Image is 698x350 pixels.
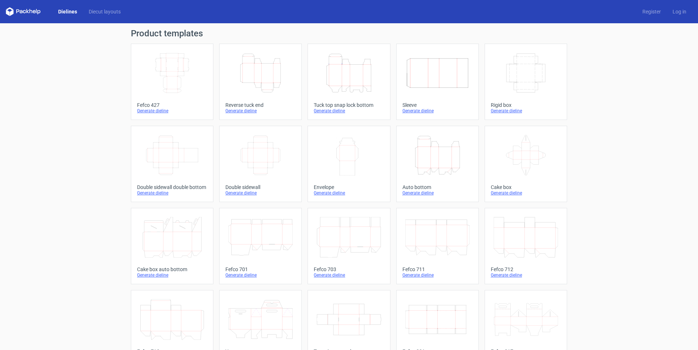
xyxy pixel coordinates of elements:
div: Generate dieline [137,272,207,278]
a: Log in [667,8,692,15]
div: Generate dieline [402,108,473,114]
a: Fefco 711Generate dieline [396,208,479,284]
h1: Product templates [131,29,567,38]
a: Register [637,8,667,15]
div: Fefco 701 [225,266,296,272]
a: Fefco 701Generate dieline [219,208,302,284]
div: Generate dieline [491,108,561,114]
a: Tuck top snap lock bottomGenerate dieline [308,44,390,120]
a: Dielines [52,8,83,15]
div: Rigid box [491,102,561,108]
div: Generate dieline [137,108,207,114]
div: Generate dieline [402,190,473,196]
div: Envelope [314,184,384,190]
div: Fefco 703 [314,266,384,272]
div: Fefco 712 [491,266,561,272]
a: Fefco 427Generate dieline [131,44,213,120]
div: Generate dieline [225,108,296,114]
div: Sleeve [402,102,473,108]
div: Reverse tuck end [225,102,296,108]
div: Generate dieline [314,190,384,196]
div: Fefco 427 [137,102,207,108]
div: Generate dieline [137,190,207,196]
a: Cake boxGenerate dieline [485,126,567,202]
div: Fefco 711 [402,266,473,272]
a: Reverse tuck endGenerate dieline [219,44,302,120]
a: Double sidewallGenerate dieline [219,126,302,202]
div: Cake box auto bottom [137,266,207,272]
div: Generate dieline [314,272,384,278]
a: Cake box auto bottomGenerate dieline [131,208,213,284]
a: Fefco 703Generate dieline [308,208,390,284]
a: Fefco 712Generate dieline [485,208,567,284]
div: Generate dieline [491,272,561,278]
a: SleeveGenerate dieline [396,44,479,120]
div: Tuck top snap lock bottom [314,102,384,108]
div: Generate dieline [225,190,296,196]
div: Generate dieline [402,272,473,278]
div: Generate dieline [314,108,384,114]
div: Double sidewall [225,184,296,190]
a: Double sidewall double bottomGenerate dieline [131,126,213,202]
div: Generate dieline [225,272,296,278]
a: Rigid boxGenerate dieline [485,44,567,120]
div: Cake box [491,184,561,190]
a: Diecut layouts [83,8,127,15]
div: Auto bottom [402,184,473,190]
div: Double sidewall double bottom [137,184,207,190]
a: Auto bottomGenerate dieline [396,126,479,202]
div: Generate dieline [491,190,561,196]
a: EnvelopeGenerate dieline [308,126,390,202]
